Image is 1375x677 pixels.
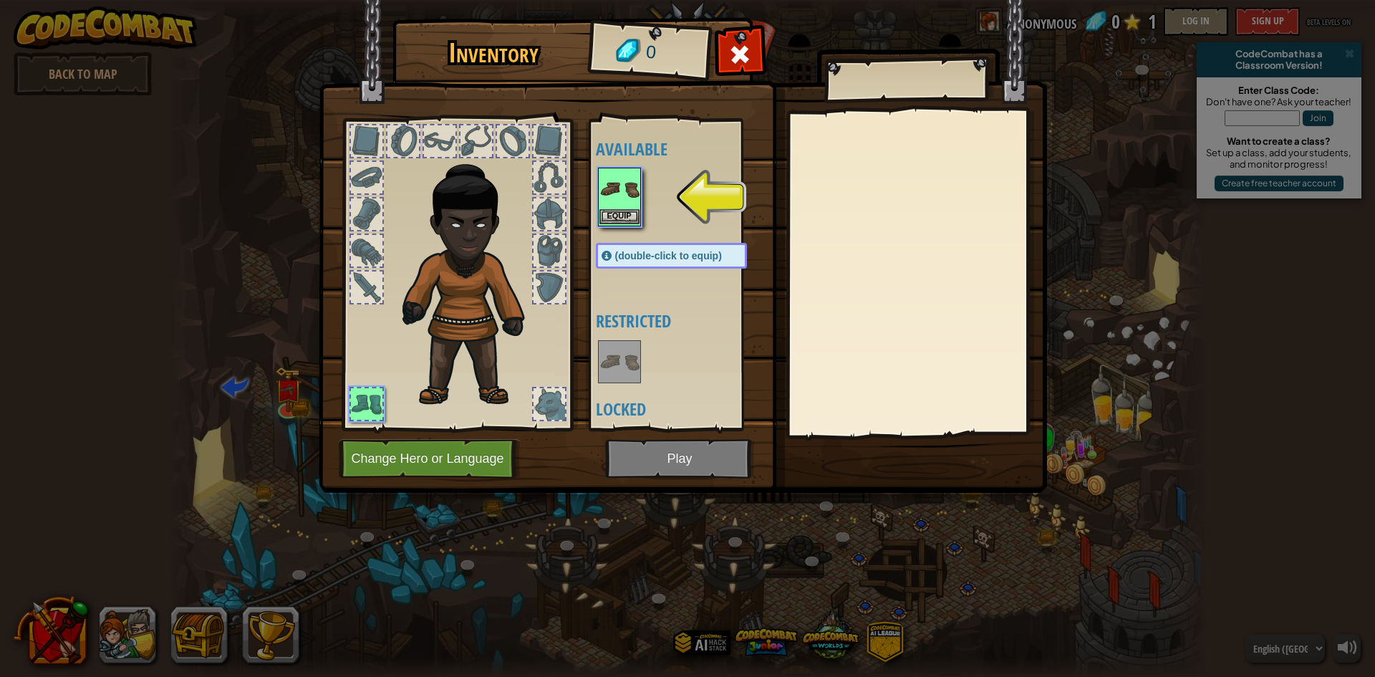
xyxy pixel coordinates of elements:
[339,439,521,479] button: Change Hero or Language
[402,38,585,68] h1: Inventory
[596,312,776,330] h4: Restricted
[599,169,640,209] img: portrait.png
[396,146,550,410] img: champion_hair.png
[599,342,640,382] img: portrait.png
[615,250,722,261] span: (double-click to equip)
[645,39,657,66] span: 0
[596,140,776,158] h4: Available
[596,400,776,418] h4: Locked
[599,209,640,224] button: Equip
